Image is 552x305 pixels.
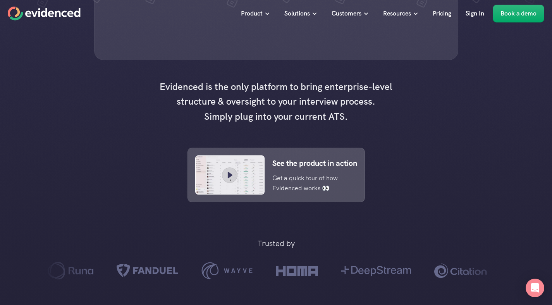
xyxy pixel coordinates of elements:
[272,157,357,169] p: See the product in action
[284,9,310,19] p: Solutions
[460,5,490,22] a: Sign In
[427,5,457,22] a: Pricing
[493,5,544,22] a: Book a demo
[433,9,451,19] p: Pricing
[466,9,484,19] p: Sign In
[8,7,81,21] a: Home
[272,173,346,193] p: Get a quick tour of how Evidenced works 👀
[241,9,263,19] p: Product
[156,79,396,124] h4: Evidenced is the only platform to bring enterprise-level structure & oversight to your interview ...
[187,148,365,202] a: See the product in actionGet a quick tour of how Evidenced works 👀
[526,279,544,297] div: Open Intercom Messenger
[258,237,295,250] p: Trusted by
[383,9,411,19] p: Resources
[332,9,361,19] p: Customers
[500,9,537,19] p: Book a demo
